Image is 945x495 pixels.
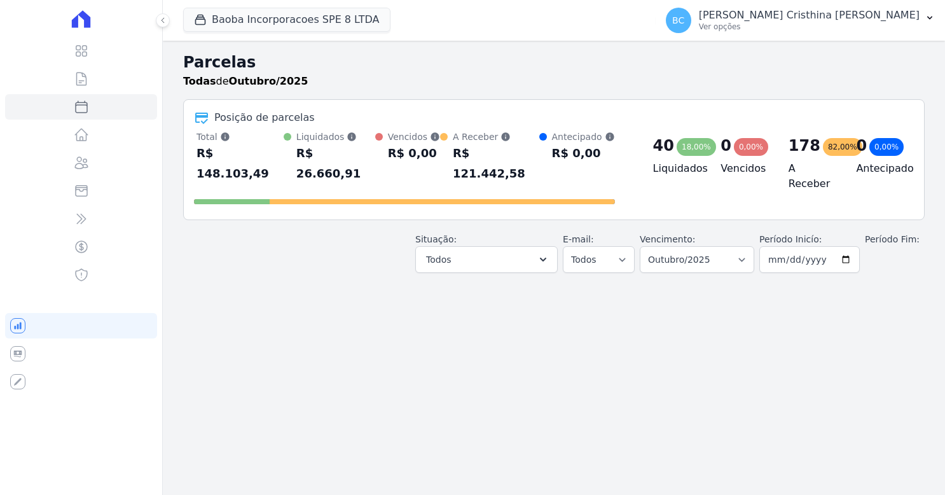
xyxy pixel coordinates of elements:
h2: Parcelas [183,51,925,74]
div: R$ 26.660,91 [296,143,375,184]
div: 0,00% [734,138,768,156]
div: Liquidados [296,130,375,143]
span: Todos [426,252,451,267]
h4: Liquidados [653,161,701,176]
div: R$ 0,00 [388,143,440,164]
h4: Vencidos [721,161,768,176]
div: R$ 148.103,49 [197,143,284,184]
label: Período Fim: [865,233,920,246]
h4: A Receber [789,161,836,192]
label: Vencimento: [640,234,695,244]
div: Vencidos [388,130,440,143]
div: Antecipado [552,130,615,143]
div: 82,00% [823,138,862,156]
div: Total [197,130,284,143]
label: Período Inicío: [759,234,822,244]
div: 0 [721,136,731,156]
div: 0,00% [869,138,904,156]
button: BC [PERSON_NAME] Cristhina [PERSON_NAME] Ver opções [656,3,945,38]
div: 18,00% [677,138,716,156]
div: A Receber [453,130,539,143]
strong: Outubro/2025 [229,75,308,87]
div: 40 [653,136,674,156]
div: 178 [789,136,820,156]
h4: Antecipado [856,161,904,176]
p: Ver opções [699,22,920,32]
div: R$ 121.442,58 [453,143,539,184]
label: E-mail: [563,234,594,244]
div: R$ 0,00 [552,143,615,164]
span: BC [672,16,684,25]
button: Todos [415,246,558,273]
p: [PERSON_NAME] Cristhina [PERSON_NAME] [699,9,920,22]
div: 0 [856,136,867,156]
label: Situação: [415,234,457,244]
strong: Todas [183,75,216,87]
div: Posição de parcelas [214,110,315,125]
button: Baoba Incorporacoes SPE 8 LTDA [183,8,390,32]
p: de [183,74,308,89]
